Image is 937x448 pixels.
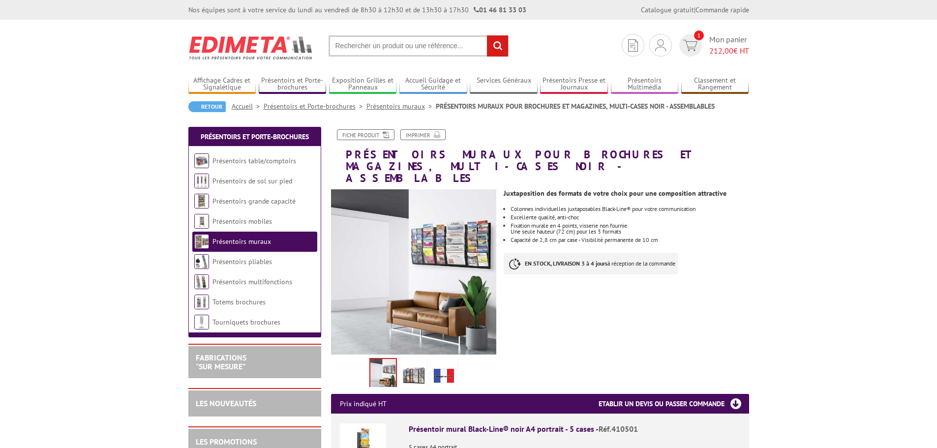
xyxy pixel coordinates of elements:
[194,254,209,269] img: Présentoirs pliables
[370,359,396,389] img: presentoir_mural_blacl_line_noir_410501_410601_411001_420601_421201.jpg
[232,102,264,111] a: Accueil
[628,39,638,52] img: devis rapide
[324,129,756,184] h1: PRÉSENTOIRS MURAUX POUR BROCHURES ET MAGAZINES, MULTI-CASES NOIR - ASSEMBLABLES
[655,39,666,51] img: devis rapide
[194,153,209,168] img: Présentoirs table/comptoirs
[188,101,226,112] a: Retour
[212,217,272,226] a: Présentoirs mobiles
[641,5,749,15] div: |
[402,360,425,390] img: presentoirs_muraux_410501_1.jpg
[432,360,456,390] img: edimeta_produit_fabrique_en_france.jpg
[196,398,256,408] a: LES NOUVEAUTÉS
[641,5,694,14] a: Catalogue gratuit
[366,102,436,111] a: Présentoirs muraux
[694,30,704,40] span: 1
[188,30,314,66] img: Edimeta
[259,76,327,92] a: Présentoirs et Porte-brochures
[337,129,394,140] a: Fiche produit
[683,40,697,51] img: devis rapide
[201,132,309,141] a: Présentoirs et Porte-brochures
[194,214,209,229] img: Présentoirs mobiles
[487,35,508,57] input: rechercher
[474,5,526,14] strong: 01 46 81 33 03
[540,76,608,92] a: Présentoirs Presse et Journaux
[409,423,740,435] div: Présentoir mural Black-Line® noir A4 portrait - 5 cases -
[399,76,467,92] a: Accueil Guidage et Sécurité
[188,5,526,15] div: Nos équipes sont à votre service du lundi au vendredi de 8h30 à 12h30 et de 13h30 à 17h30
[511,237,749,243] li: Capacité de 2,8 cm par case - Visibilité permanente de 10 cm
[709,34,749,57] span: Mon panier
[599,424,638,434] span: Réf.410501
[194,194,209,209] img: Présentoirs grande capacité
[212,156,296,165] a: Présentoirs table/comptoirs
[194,315,209,329] img: Tourniquets brochures
[264,102,366,111] a: Présentoirs et Porte-brochures
[194,174,209,188] img: Présentoirs de sol sur pied
[511,206,749,212] li: Colonnes individuelles juxtaposables Black-Line® pour votre communication
[504,189,726,198] strong: Juxtaposition des formats de votre choix pour une composition attractive
[709,46,733,56] span: 212,00
[400,129,446,140] a: Imprimer
[470,76,538,92] a: Services Généraux
[695,5,749,14] a: Commande rapide
[188,76,256,92] a: Affichage Cadres et Signalétique
[329,76,397,92] a: Exposition Grilles et Panneaux
[212,298,266,306] a: Totems brochures
[436,101,715,111] li: PRÉSENTOIRS MURAUX POUR BROCHURES ET MAGAZINES, MULTI-CASES NOIR - ASSEMBLABLES
[212,318,280,327] a: Tourniquets brochures
[525,260,607,267] strong: EN STOCK, LIVRAISON 3 à 4 jours
[709,45,749,57] span: € HT
[329,35,509,57] input: Rechercher un produit ou une référence...
[212,257,272,266] a: Présentoirs pliables
[340,394,387,414] p: Prix indiqué HT
[212,277,292,286] a: Présentoirs multifonctions
[511,214,749,220] li: Excellente qualité, anti-choc
[511,223,749,235] li: Fixation murale en 4 points, visserie non fournie. Une seule hauteur (72 cm) pour les 3 formats
[212,197,296,206] a: Présentoirs grande capacité
[196,437,257,447] a: LES PROMOTIONS
[677,34,749,57] a: devis rapide 1 Mon panier 212,00€ HT
[504,253,678,274] p: à réception de la commande
[194,234,209,249] img: Présentoirs muraux
[194,274,209,289] img: Présentoirs multifonctions
[681,76,749,92] a: Classement et Rangement
[196,353,246,371] a: FABRICATIONS"Sur Mesure"
[331,189,497,355] img: presentoir_mural_blacl_line_noir_410501_410601_411001_420601_421201.jpg
[611,76,679,92] a: Présentoirs Multimédia
[599,394,749,414] h3: Etablir un devis ou passer commande
[212,237,271,246] a: Présentoirs muraux
[212,177,292,185] a: Présentoirs de sol sur pied
[194,295,209,309] img: Totems brochures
